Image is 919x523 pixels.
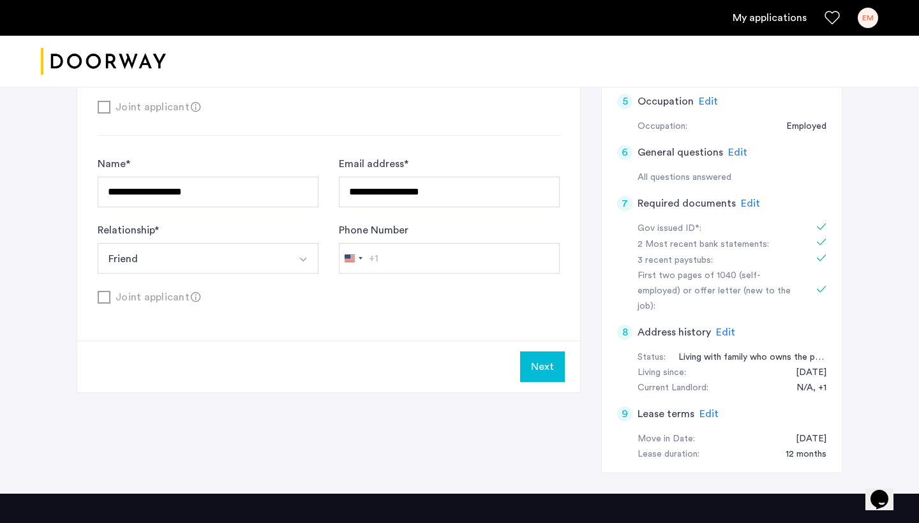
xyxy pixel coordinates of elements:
button: Select option [98,243,288,274]
span: Edit [741,198,760,209]
div: 08/03/2025 [783,365,826,381]
div: Move in Date: [638,432,695,447]
h5: Occupation [638,94,694,109]
div: N/A [784,381,826,396]
div: 2 Most recent bank statements: [638,237,798,253]
div: All questions answered [638,170,826,186]
div: +1 [369,251,378,266]
div: 3 recent paystubs: [638,253,798,269]
span: Edit [699,409,719,419]
a: Favorites [825,10,840,26]
h5: General questions [638,145,723,160]
button: Next [520,351,565,382]
div: EM [858,8,878,28]
label: Email address * [339,156,408,172]
span: Edit [699,96,718,107]
span: Edit [716,327,735,337]
label: Name * [98,156,130,172]
label: Relationship * [98,223,159,238]
div: First two pages of 1040 (self-employed) or offer letter (new to the job): [638,269,798,314]
button: Select option [288,243,318,274]
div: 6 [617,145,632,160]
div: Status: [638,350,666,365]
div: 12 months [773,447,826,462]
div: Gov issued ID*: [638,221,798,237]
label: Phone Number [339,223,408,238]
h5: Address history [638,325,711,340]
div: Employed [773,119,826,135]
span: Edit [728,147,747,158]
a: My application [733,10,807,26]
iframe: chat widget [865,472,906,510]
img: arrow [298,254,308,265]
div: Current Landlord: [638,381,708,396]
a: Cazamio logo [41,38,166,85]
span: , +1 [813,383,826,392]
div: 10/01/2025 [783,432,826,447]
div: 7 [617,196,632,211]
div: Lease duration: [638,447,699,462]
div: Occupation: [638,119,687,135]
div: 8 [617,325,632,340]
div: 5 [617,94,632,109]
img: logo [41,38,166,85]
h5: Lease terms [638,406,694,422]
div: Living with family who owns the property. [666,350,826,365]
h5: Required documents [638,196,736,211]
button: Selected country [340,244,378,273]
div: 9 [617,406,632,422]
div: Living since: [638,365,686,381]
